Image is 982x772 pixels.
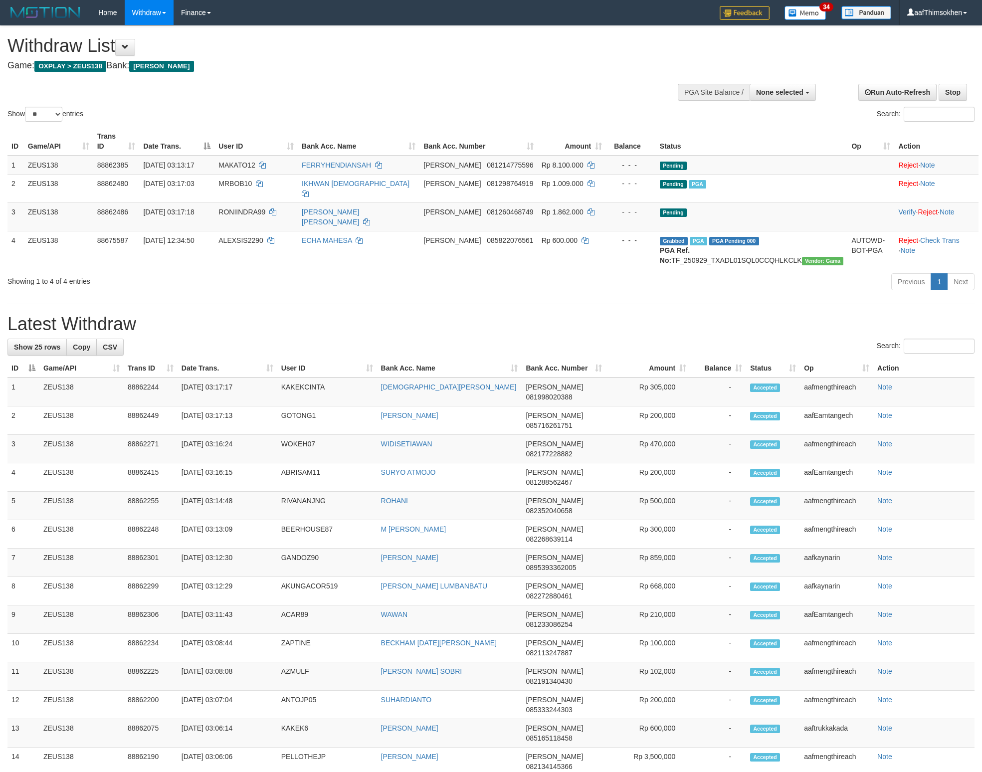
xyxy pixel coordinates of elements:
td: - [690,406,746,435]
td: AZMULF [277,662,377,691]
td: Rp 210,000 [606,605,690,634]
td: · [894,156,979,175]
a: Note [920,161,935,169]
td: 3 [7,202,24,231]
span: Accepted [750,440,780,449]
td: 13 [7,719,39,748]
td: Rp 500,000 [606,492,690,520]
label: Search: [877,107,975,122]
a: ROHANI [381,497,408,505]
span: [PERSON_NAME] [526,582,583,590]
div: PGA Site Balance / [678,84,750,101]
span: Copy 082113247887 to clipboard [526,649,572,657]
td: AUTOWD-BOT-PGA [847,231,894,269]
td: ZEUS138 [39,378,124,406]
td: Rp 100,000 [606,634,690,662]
td: - [690,492,746,520]
th: Date Trans.: activate to sort column descending [139,127,214,156]
td: 1 [7,156,24,175]
td: [DATE] 03:07:04 [178,691,277,719]
span: ALEXSIS2290 [218,236,263,244]
span: Marked by aafpengsreynich [690,237,707,245]
td: ZEUS138 [39,520,124,549]
td: - [690,577,746,605]
a: [PERSON_NAME] [381,411,438,419]
a: Copy [66,339,97,356]
td: Rp 300,000 [606,520,690,549]
td: 8 [7,577,39,605]
a: Note [877,554,892,562]
th: Balance: activate to sort column ascending [690,359,746,378]
a: SURYO ATMOJO [381,468,436,476]
span: Copy 082191340430 to clipboard [526,677,572,685]
td: [DATE] 03:17:17 [178,378,277,406]
a: Note [877,468,892,476]
td: 11 [7,662,39,691]
span: None selected [756,88,803,96]
div: Showing 1 to 4 of 4 entries [7,272,401,286]
th: Bank Acc. Name: activate to sort column ascending [298,127,419,156]
div: - - - [610,160,652,170]
span: Rp 600.000 [542,236,578,244]
th: Amount: activate to sort column ascending [606,359,690,378]
td: ZEUS138 [39,662,124,691]
span: Rp 1.009.000 [542,180,584,188]
th: Op: activate to sort column ascending [800,359,873,378]
a: IKHWAN [DEMOGRAPHIC_DATA] [302,180,409,188]
h4: Game: Bank: [7,61,645,71]
a: Note [877,497,892,505]
span: [PERSON_NAME] [526,724,583,732]
td: ZEUS138 [24,174,93,202]
span: Accepted [750,412,780,420]
span: Accepted [750,639,780,648]
td: ANTOJP05 [277,691,377,719]
span: Accepted [750,526,780,534]
span: Copy 082272880461 to clipboard [526,592,572,600]
td: 88862271 [124,435,178,463]
td: - [690,605,746,634]
td: ZEUS138 [24,202,93,231]
td: ZEUS138 [39,634,124,662]
a: 1 [931,273,948,290]
td: ZEUS138 [39,463,124,492]
select: Showentries [25,107,62,122]
td: - [690,435,746,463]
td: [DATE] 03:08:08 [178,662,277,691]
b: PGA Ref. No: [660,246,690,264]
th: Status: activate to sort column ascending [746,359,800,378]
span: Copy 082268639114 to clipboard [526,535,572,543]
span: Copy 081214775596 to clipboard [487,161,533,169]
td: [DATE] 03:08:44 [178,634,277,662]
th: Balance [606,127,656,156]
span: [PERSON_NAME] [423,236,481,244]
span: [PERSON_NAME] [526,383,583,391]
a: Note [920,180,935,188]
span: Copy 081288562467 to clipboard [526,478,572,486]
span: [PERSON_NAME] [423,180,481,188]
span: Copy 082177228882 to clipboard [526,450,572,458]
td: 10 [7,634,39,662]
a: Note [877,525,892,533]
td: Rp 600,000 [606,719,690,748]
a: Reject [898,236,918,244]
td: - [690,662,746,691]
a: Show 25 rows [7,339,67,356]
span: [PERSON_NAME] [423,208,481,216]
span: [PERSON_NAME] [526,468,583,476]
td: aafEamtangech [800,463,873,492]
th: Trans ID: activate to sort column ascending [93,127,140,156]
td: 88862225 [124,662,178,691]
th: Game/API: activate to sort column ascending [39,359,124,378]
td: aafkaynarin [800,549,873,577]
td: aafmengthireach [800,435,873,463]
td: 88862301 [124,549,178,577]
span: Accepted [750,668,780,676]
a: Note [877,383,892,391]
td: 88862255 [124,492,178,520]
a: [PERSON_NAME] LUMBANBATU [381,582,488,590]
td: 88862200 [124,691,178,719]
a: Reject [898,180,918,188]
span: Copy 085716261751 to clipboard [526,421,572,429]
label: Search: [877,339,975,354]
span: [DATE] 03:17:03 [143,180,194,188]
